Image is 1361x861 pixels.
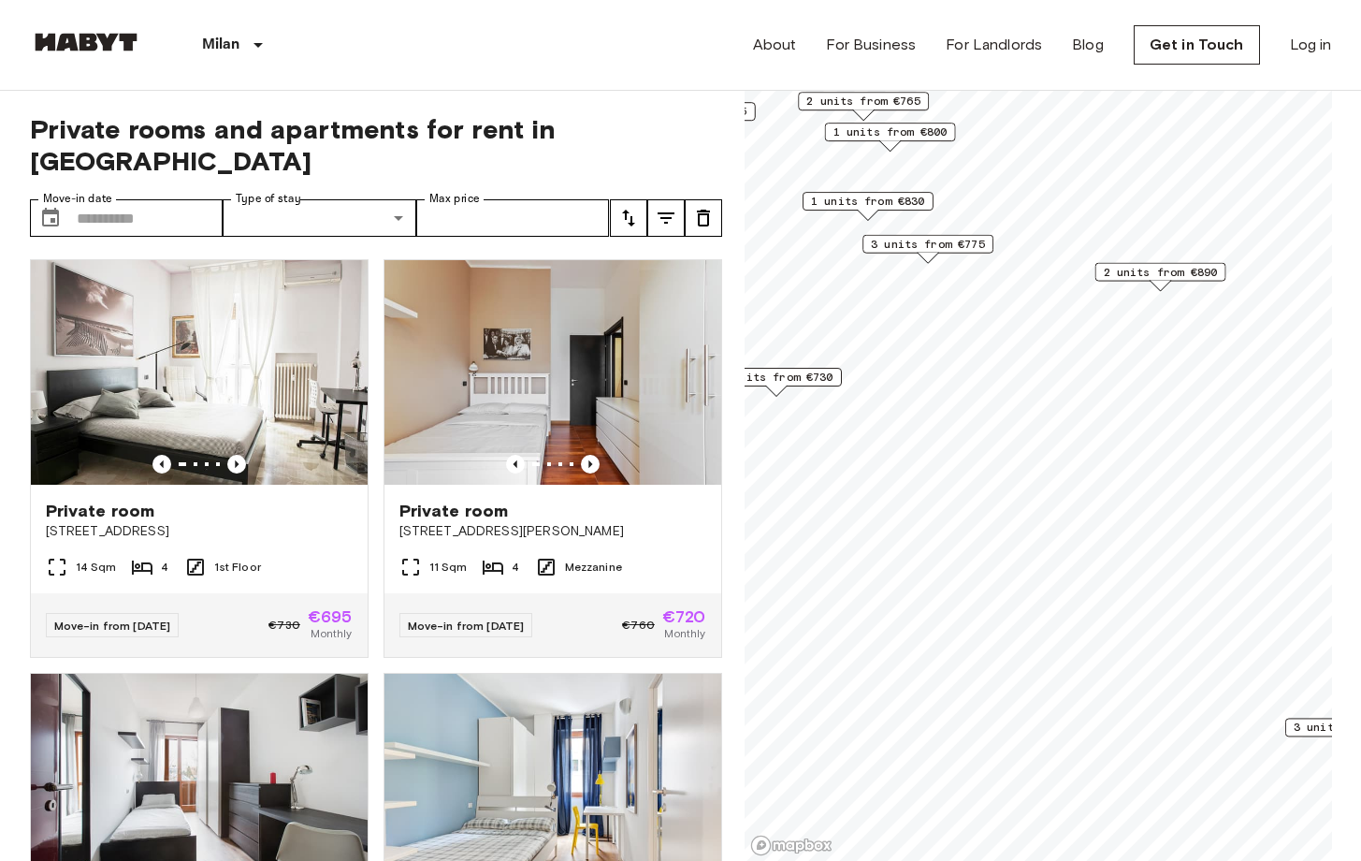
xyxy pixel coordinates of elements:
a: For Business [826,34,916,56]
span: 1 units from €830 [810,193,924,210]
img: Marketing picture of unit IT-14-022-001-03H [31,260,368,485]
span: €695 [308,608,353,625]
span: 3 units from €775 [871,236,985,253]
div: Map marker [1094,263,1225,292]
a: About [753,34,797,56]
a: Log in [1290,34,1332,56]
span: 1 units from €705 [632,103,746,120]
span: 1st Floor [214,559,261,576]
label: Type of stay [236,191,301,207]
button: Previous image [581,455,600,474]
span: €730 [268,617,300,634]
span: 2 units from €890 [1103,264,1217,281]
span: Move-in from [DATE] [54,619,171,633]
p: Milan [202,34,240,56]
a: Marketing picture of unit IT-14-022-001-03HPrevious imagePrevious imagePrivate room[STREET_ADDRES... [30,259,369,658]
button: tune [685,199,722,237]
span: Monthly [664,625,705,642]
span: Private rooms and apartments for rent in [GEOGRAPHIC_DATA] [30,113,722,177]
div: Map marker [624,102,755,131]
div: Map marker [710,368,841,397]
span: [STREET_ADDRESS] [46,522,353,541]
label: Max price [429,191,480,207]
button: Previous image [506,455,525,474]
div: Map marker [802,192,933,221]
span: Monthly [311,625,352,642]
span: Private room [399,500,509,522]
a: Mapbox logo [750,835,833,856]
span: 4 [512,559,519,576]
button: tune [610,199,647,237]
span: €720 [662,608,706,625]
button: Choose date [32,199,69,237]
span: [STREET_ADDRESS][PERSON_NAME] [399,522,706,541]
a: Get in Touch [1134,25,1260,65]
span: 11 Sqm [429,559,468,576]
img: Habyt [30,33,142,51]
span: Move-in from [DATE] [408,619,525,633]
a: Blog [1072,34,1104,56]
span: €760 [622,617,655,634]
span: Mezzanine [565,559,622,576]
span: Private room [46,500,155,522]
img: Marketing picture of unit IT-14-045-001-03H [384,260,721,485]
span: 2 units from €730 [718,369,833,386]
button: Previous image [227,455,246,474]
span: 2 units from €765 [806,93,920,109]
a: For Landlords [946,34,1042,56]
span: 1 units from €800 [833,124,947,140]
button: Previous image [152,455,171,474]
div: Map marker [798,92,929,121]
div: Map marker [824,123,955,152]
button: tune [647,199,685,237]
span: 14 Sqm [76,559,117,576]
a: Marketing picture of unit IT-14-045-001-03HPrevious imagePrevious imagePrivate room[STREET_ADDRES... [384,259,722,658]
label: Move-in date [43,191,112,207]
span: 4 [161,559,168,576]
div: Map marker [862,235,993,264]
